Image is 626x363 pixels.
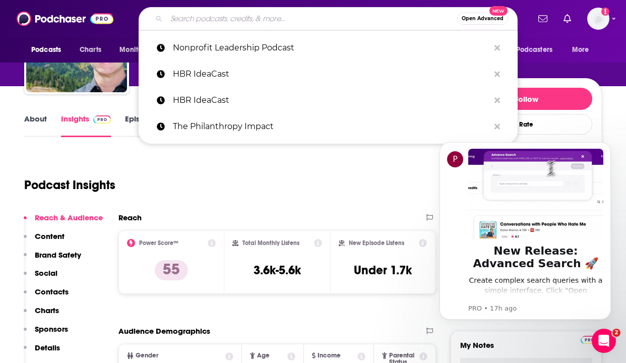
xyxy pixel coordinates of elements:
[93,115,111,124] img: Podchaser Pro
[601,8,609,16] svg: Add a profile image
[35,231,65,241] p: Content
[35,324,68,334] p: Sponsors
[587,8,609,30] button: Show profile menu
[136,352,158,359] span: Gender
[318,352,341,359] span: Income
[581,334,598,344] a: Pro website
[24,40,74,59] button: open menu
[24,213,103,231] button: Reach & Audience
[587,8,609,30] span: Logged in as gabriellaippaso
[460,340,592,358] label: My Notes
[118,213,142,222] h2: Reach
[534,10,551,27] a: Show notifications dropdown
[587,8,609,30] img: User Profile
[173,113,489,140] p: The Philanthropy Impact
[35,213,103,222] p: Reach & Audience
[173,87,489,113] p: HBR IdeaCast
[559,10,575,27] a: Show notifications dropdown
[24,250,81,269] button: Brand Safety
[257,352,270,359] span: Age
[497,40,567,59] button: open menu
[24,177,115,193] h1: Podcast Insights
[349,239,404,247] h2: New Episode Listens
[462,16,504,21] span: Open Advanced
[80,43,101,57] span: Charts
[119,43,155,57] span: Monitoring
[73,40,107,59] a: Charts
[35,343,60,352] p: Details
[424,127,626,336] iframe: Intercom notifications message
[354,263,412,278] h3: Under 1.7k
[125,114,176,137] a: Episodes470
[572,43,589,57] span: More
[61,114,111,137] a: InsightsPodchaser Pro
[35,287,69,296] p: Contacts
[139,113,518,140] a: The Philanthropy Impact
[24,324,68,343] button: Sponsors
[35,250,81,260] p: Brand Safety
[139,87,518,113] a: HBR IdeaCast
[504,43,552,57] span: For Podcasters
[139,35,518,61] a: Nonprofit Leadership Podcast
[17,9,113,28] img: Podchaser - Follow, Share and Rate Podcasts
[35,268,57,278] p: Social
[24,268,57,287] button: Social
[155,260,188,280] p: 55
[35,306,59,315] p: Charts
[24,114,47,137] a: About
[24,231,65,250] button: Content
[166,11,457,27] input: Search podcasts, credits, & more...
[118,326,210,336] h2: Audience Demographics
[581,336,598,344] img: Podchaser Pro
[24,343,60,361] button: Details
[565,40,602,59] button: open menu
[460,114,592,135] div: Rate
[489,6,508,16] span: New
[139,61,518,87] a: HBR IdeaCast
[139,239,178,247] h2: Power Score™
[592,329,616,353] iframe: Intercom live chat
[460,88,592,110] button: Follow
[242,239,299,247] h2: Total Monthly Listens
[139,7,518,30] div: Search podcasts, credits, & more...
[173,61,489,87] p: HBR IdeaCast
[31,43,61,57] span: Podcasts
[457,13,508,25] button: Open AdvancedNew
[24,287,69,306] button: Contacts
[24,306,59,324] button: Charts
[254,263,301,278] h3: 3.6k-5.6k
[612,329,620,337] span: 2
[112,40,168,59] button: open menu
[173,35,489,61] p: Nonprofit Leadership Podcast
